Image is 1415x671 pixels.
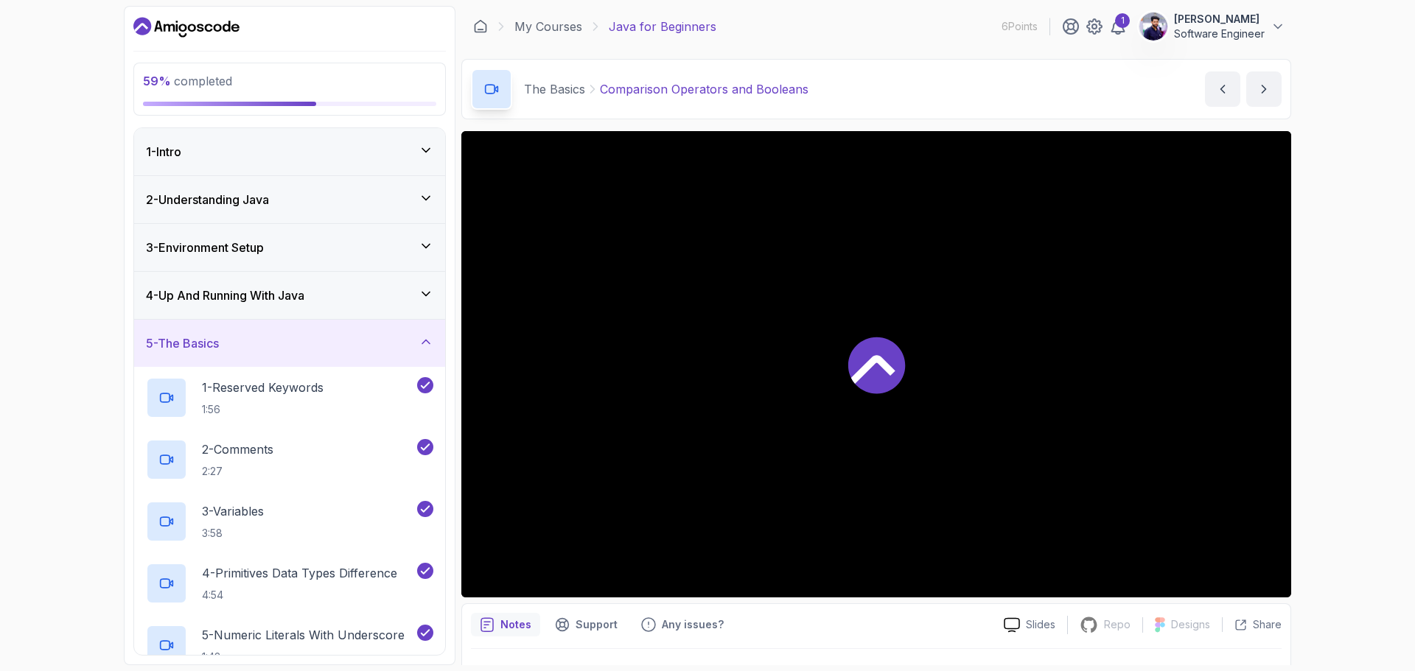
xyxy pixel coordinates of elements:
[146,334,219,352] h3: 5 - The Basics
[1205,71,1240,107] button: previous content
[134,320,445,367] button: 5-The Basics
[202,526,264,541] p: 3:58
[134,176,445,223] button: 2-Understanding Java
[146,239,264,256] h3: 3 - Environment Setup
[146,143,181,161] h3: 1 - Intro
[471,613,540,636] button: notes button
[202,650,405,664] p: 1:42
[202,402,324,417] p: 1:56
[146,563,433,604] button: 4-Primitives Data Types Difference4:54
[576,617,618,632] p: Support
[202,588,397,603] p: 4:54
[1174,12,1265,27] p: [PERSON_NAME]
[1253,617,1282,632] p: Share
[1115,13,1130,28] div: 1
[146,287,304,304] h3: 4 - Up And Running With Java
[600,80,808,98] p: Comparison Operators and Booleans
[134,272,445,319] button: 4-Up And Running With Java
[202,502,264,520] p: 3 - Variables
[1222,617,1282,632] button: Share
[202,626,405,644] p: 5 - Numeric Literals With Underscore
[609,18,716,35] p: Java for Beginners
[146,625,433,666] button: 5-Numeric Literals With Underscore1:42
[662,617,724,632] p: Any issues?
[1109,18,1127,35] a: 1
[1104,617,1131,632] p: Repo
[202,564,397,582] p: 4 - Primitives Data Types Difference
[1139,13,1167,41] img: user profile image
[134,128,445,175] button: 1-Intro
[514,18,582,35] a: My Courses
[146,377,433,418] button: 1-Reserved Keywords1:56
[1171,617,1210,632] p: Designs
[143,74,232,88] span: completed
[632,613,733,636] button: Feedback button
[1002,19,1038,34] p: 6 Points
[1026,617,1055,632] p: Slides
[202,379,324,396] p: 1 - Reserved Keywords
[133,15,240,39] a: Dashboard
[143,74,171,88] span: 59 %
[146,191,269,208] h3: 2 - Understanding Java
[202,440,273,458] p: 2 - Comments
[473,19,488,34] a: Dashboard
[1139,12,1285,41] button: user profile image[PERSON_NAME]Software Engineer
[500,617,531,632] p: Notes
[202,464,273,479] p: 2:27
[546,613,626,636] button: Support button
[1174,27,1265,41] p: Software Engineer
[524,80,585,98] p: The Basics
[134,224,445,271] button: 3-Environment Setup
[1246,71,1282,107] button: next content
[992,617,1067,633] a: Slides
[146,439,433,480] button: 2-Comments2:27
[146,501,433,542] button: 3-Variables3:58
